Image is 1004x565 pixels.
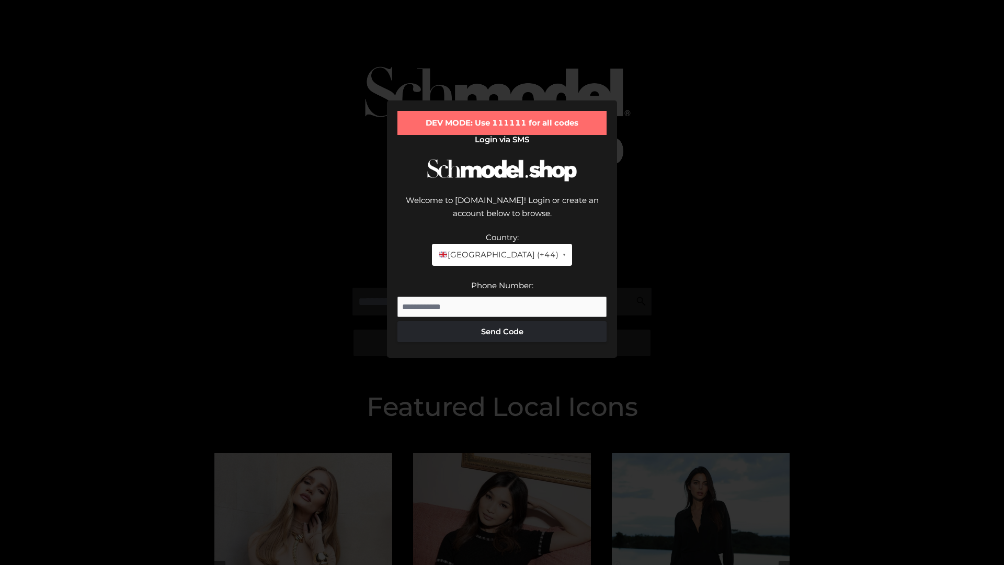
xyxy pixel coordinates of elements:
label: Phone Number: [471,280,533,290]
h2: Login via SMS [397,135,607,144]
label: Country: [486,232,519,242]
div: Welcome to [DOMAIN_NAME]! Login or create an account below to browse. [397,194,607,231]
img: Schmodel Logo [424,150,580,191]
div: DEV MODE: Use 111111 for all codes [397,111,607,135]
img: 🇬🇧 [439,251,447,258]
span: [GEOGRAPHIC_DATA] (+44) [438,248,558,262]
button: Send Code [397,321,607,342]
